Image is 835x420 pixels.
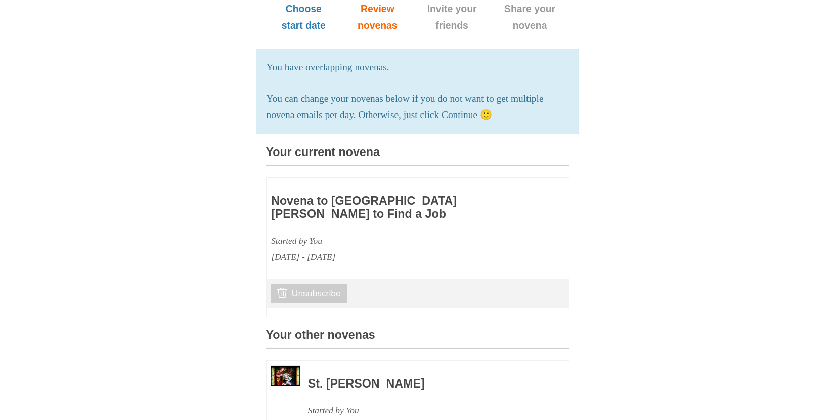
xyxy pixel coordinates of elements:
a: Unsubscribe [271,284,347,303]
div: [DATE] - [DATE] [271,249,505,265]
div: Started by You [271,233,505,249]
p: You have overlapping novenas. [267,59,569,76]
span: Invite your friends [424,1,480,34]
h3: St. [PERSON_NAME] [308,377,542,391]
p: You can change your novenas below if you do not want to get multiple novena emails per day. Other... [267,91,569,124]
img: Novena image [271,366,300,386]
span: Share your novena [501,1,559,34]
h3: Your current novena [266,146,569,166]
span: Review novenas [351,1,403,34]
div: Started by You [308,402,542,419]
h3: Your other novenas [266,329,569,349]
span: Choose start date [276,1,332,34]
h3: Novena to [GEOGRAPHIC_DATA][PERSON_NAME] to Find a Job [271,195,505,220]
